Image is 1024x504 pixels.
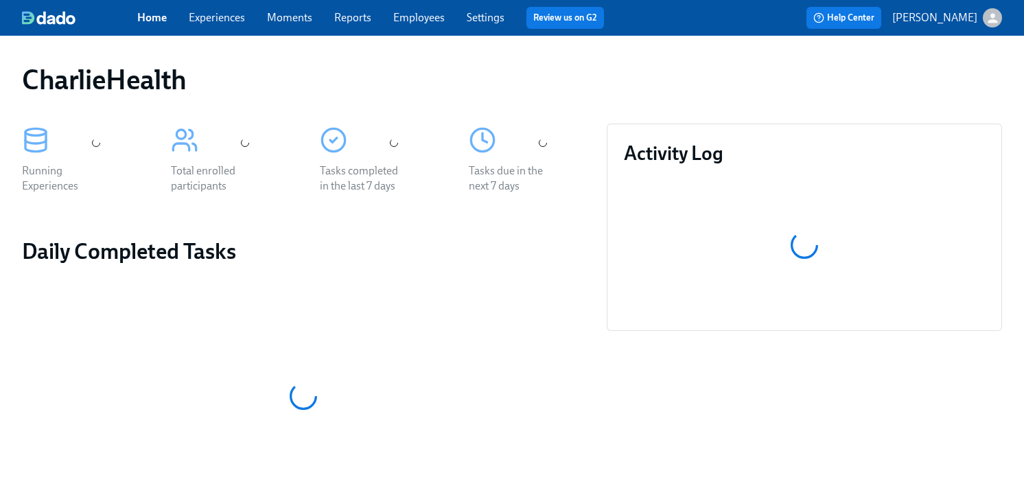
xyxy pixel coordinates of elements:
[393,11,445,24] a: Employees
[137,11,167,24] a: Home
[892,8,1002,27] button: [PERSON_NAME]
[22,63,187,96] h1: CharlieHealth
[22,11,75,25] img: dado
[334,11,371,24] a: Reports
[806,7,881,29] button: Help Center
[189,11,245,24] a: Experiences
[533,11,597,25] a: Review us on G2
[320,163,408,194] div: Tasks completed in the last 7 days
[624,141,985,165] h3: Activity Log
[267,11,312,24] a: Moments
[469,163,557,194] div: Tasks due in the next 7 days
[892,10,977,25] p: [PERSON_NAME]
[526,7,604,29] button: Review us on G2
[813,11,874,25] span: Help Center
[22,163,110,194] div: Running Experiences
[22,11,137,25] a: dado
[22,238,585,265] h2: Daily Completed Tasks
[171,163,259,194] div: Total enrolled participants
[467,11,504,24] a: Settings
